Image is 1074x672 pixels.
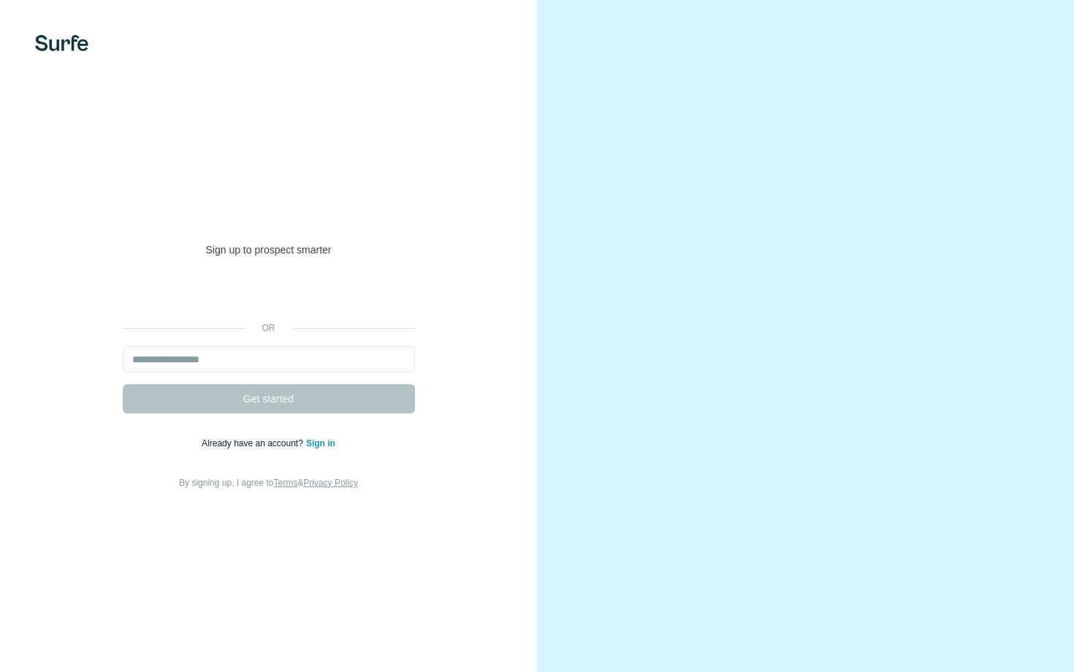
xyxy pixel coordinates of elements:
iframe: Sign in with Google Button [115,279,422,311]
a: Privacy Policy [303,478,358,488]
p: or [245,321,292,335]
h1: Welcome to [GEOGRAPHIC_DATA] [123,181,415,240]
img: Surfe's logo [35,35,88,51]
span: By signing up, I agree to & [179,478,358,488]
a: Sign in [306,438,335,448]
p: Sign up to prospect smarter [123,243,415,257]
a: Terms [274,478,298,488]
span: Already have an account? [202,438,306,448]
